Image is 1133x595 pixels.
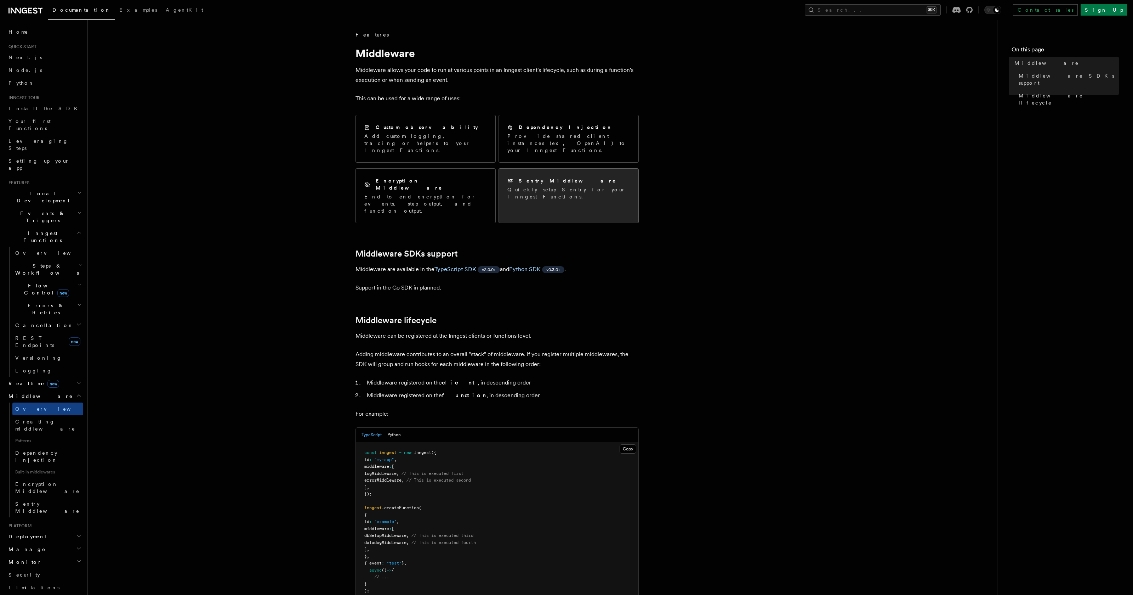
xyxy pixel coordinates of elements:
[69,337,80,346] span: new
[355,31,389,38] span: Features
[6,558,42,566] span: Monitor
[119,7,157,13] span: Examples
[402,561,404,566] span: }
[6,51,83,64] a: Next.js
[12,279,83,299] button: Flow Controlnew
[364,582,367,586] span: }
[397,471,399,476] span: ,
[12,247,83,259] a: Overview
[1081,4,1127,16] a: Sign Up
[364,512,367,517] span: {
[546,267,560,273] span: v0.3.0+
[12,435,83,447] span: Patterns
[6,187,83,207] button: Local Development
[355,94,639,103] p: This can be used for a wide range of uses:
[115,2,161,19] a: Examples
[499,168,639,223] a: Sentry MiddlewareQuickly setup Sentry for your Inngest Functions.
[6,102,83,115] a: Install the SDK
[6,533,47,540] span: Deployment
[1012,57,1119,69] a: Middleware
[8,106,82,111] span: Install the SDK
[364,485,367,490] span: ]
[392,568,394,573] span: {
[12,364,83,377] a: Logging
[12,466,83,478] span: Built-in middlewares
[6,390,83,403] button: Middleware
[374,457,394,462] span: "my-app"
[52,7,111,13] span: Documentation
[6,230,76,244] span: Inngest Functions
[376,177,487,191] h2: Encryption Middleware
[507,133,630,154] p: Provide shared client instances (ex, OpenAI) to your Inngest Functions.
[12,352,83,364] a: Versioning
[387,561,402,566] span: "test"
[394,457,397,462] span: ,
[404,450,411,455] span: new
[47,380,59,388] span: new
[364,561,382,566] span: { event
[364,547,367,552] span: ]
[57,289,69,297] span: new
[355,315,437,325] a: Middleware lifecycle
[805,4,941,16] button: Search...⌘K
[48,2,115,20] a: Documentation
[404,561,406,566] span: ,
[374,574,389,579] span: // ...
[367,547,369,552] span: ,
[355,349,639,369] p: Adding middleware contributes to an overall "stack" of middleware. If you register multiple middl...
[6,26,83,38] a: Home
[15,450,58,463] span: Dependency Injection
[12,332,83,352] a: REST Endpointsnew
[6,403,83,517] div: Middleware
[161,2,207,19] a: AgentKit
[374,519,397,524] span: "example"
[620,444,636,454] button: Copy
[12,478,83,498] a: Encryption Middleware
[15,368,52,374] span: Logging
[355,115,496,163] a: Custom observabilityAdd custom logging, tracing or helpers to your Inngest Functions.
[12,403,83,415] a: Overview
[12,319,83,332] button: Cancellation
[414,450,431,455] span: Inngest
[8,80,34,86] span: Python
[364,540,406,545] span: datadogMiddleware
[406,533,409,538] span: ,
[382,568,387,573] span: ()
[499,115,639,163] a: Dependency InjectionProvide shared client instances (ex, OpenAI) to your Inngest Functions.
[12,262,79,276] span: Steps & Workflows
[442,392,486,399] strong: function
[355,283,639,293] p: Support in the Go SDK in planned.
[369,568,382,573] span: async
[12,259,83,279] button: Steps & Workflows
[15,250,88,256] span: Overview
[6,377,83,390] button: Realtimenew
[8,138,68,151] span: Leveraging Steps
[6,227,83,247] button: Inngest Functions
[382,505,419,510] span: .createFunction
[8,118,51,131] span: Your first Functions
[364,554,367,559] span: }
[364,492,372,496] span: });
[364,533,406,538] span: dbSetupMiddleware
[361,428,382,442] button: TypeScript
[482,267,496,273] span: v2.0.0+
[6,581,83,594] a: Limitations
[519,124,613,131] h2: Dependency Injection
[364,464,389,469] span: middleware
[364,133,487,154] p: Add custom logging, tracing or helpers to your Inngest Functions.
[6,523,32,529] span: Platform
[1013,4,1078,16] a: Contact sales
[6,380,59,387] span: Realtime
[392,464,394,469] span: [
[8,67,42,73] span: Node.js
[387,428,401,442] button: Python
[1016,89,1119,109] a: Middleware lifecycle
[6,155,83,174] a: Setting up your app
[355,168,496,223] a: Encryption MiddlewareEnd-to-end encryption for events, step output, and function output.
[12,447,83,466] a: Dependency Injection
[15,335,54,348] span: REST Endpoints
[355,331,639,341] p: Middleware can be registered at the Inngest clients or functions level.
[387,568,392,573] span: =>
[6,64,83,77] a: Node.js
[984,6,1001,14] button: Toggle dark mode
